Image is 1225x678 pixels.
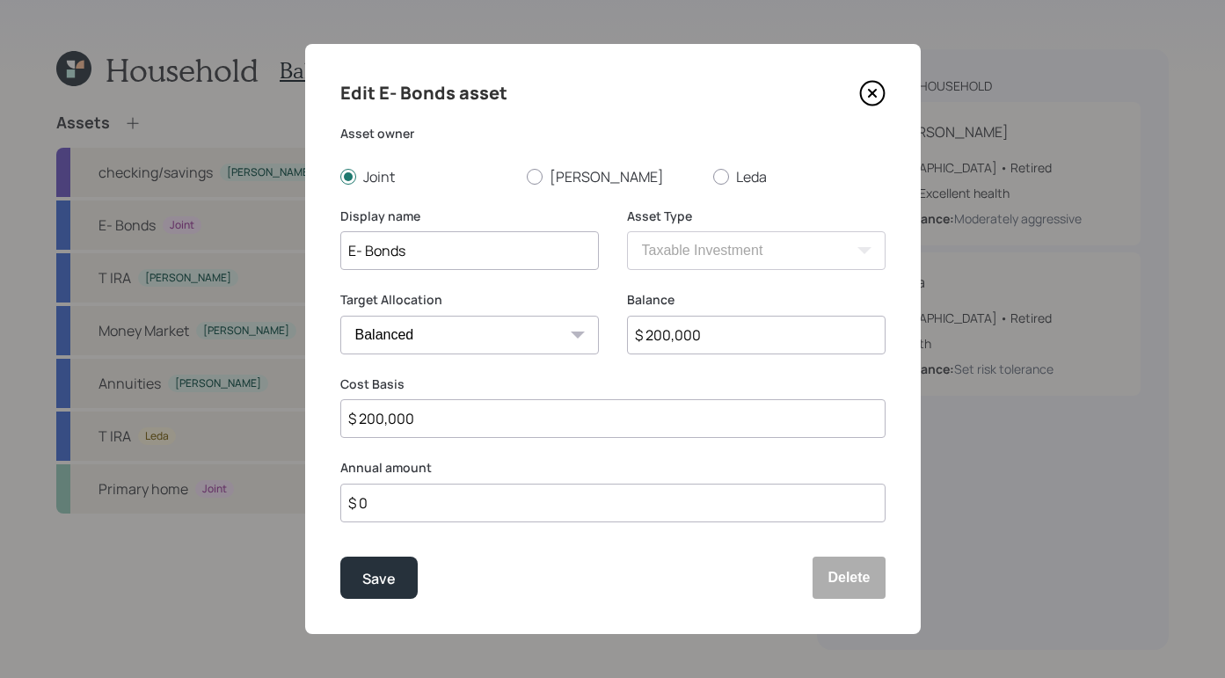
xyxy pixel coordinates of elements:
[813,557,885,599] button: Delete
[340,375,886,393] label: Cost Basis
[340,125,886,142] label: Asset owner
[627,208,886,225] label: Asset Type
[627,291,886,309] label: Balance
[362,567,396,591] div: Save
[340,167,513,186] label: Joint
[340,208,599,225] label: Display name
[340,291,599,309] label: Target Allocation
[340,79,507,107] h4: Edit E- Bonds asset
[340,459,886,477] label: Annual amount
[340,557,418,599] button: Save
[527,167,699,186] label: [PERSON_NAME]
[713,167,886,186] label: Leda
